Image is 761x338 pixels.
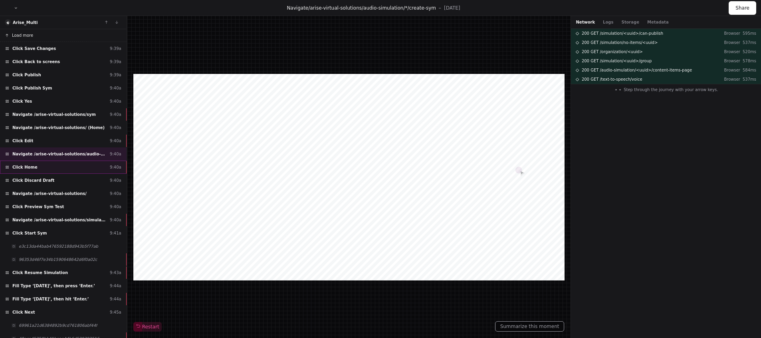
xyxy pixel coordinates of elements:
[110,151,121,157] div: 9:40a
[582,30,663,36] span: 200 GET /simulation/<uuid>/can-publish
[13,20,38,25] a: Arise_Multi
[110,309,121,315] div: 9:45a
[12,59,60,65] span: Click Back to screens
[12,32,33,38] span: Load more
[110,283,121,289] div: 9:44a
[12,111,96,117] span: Navigate /arise-virtual-solutions/sym
[12,204,64,210] span: Click Preview Sym Test
[110,98,121,104] div: 9:40a
[582,40,658,46] span: 200 GET /simulation/no-items/<uuid>
[718,67,740,73] p: Browser
[12,270,68,276] span: Click Resume Simulation
[12,85,52,91] span: Click Publish Sym
[110,230,121,236] div: 9:41a
[603,19,613,25] button: Logs
[110,59,121,65] div: 9:39a
[19,256,97,262] span: 96353d46f7e34b1590648642d6f0a02c
[718,40,740,46] p: Browser
[110,125,121,131] div: 9:40a
[110,191,121,197] div: 9:40a
[582,58,652,64] span: 200 GET /simulation/<uuid>/group
[110,111,121,117] div: 9:40a
[110,138,121,144] div: 9:40a
[740,30,756,36] p: 595ms
[729,1,756,15] button: Share
[12,191,87,197] span: Navigate /arise-virtual-solutions/
[718,76,740,82] p: Browser
[110,217,121,223] div: 9:40a
[136,324,159,330] span: Restart
[19,322,97,328] span: 69961a21d6384892b9cd761806abf44f
[110,46,121,52] div: 9:39a
[624,87,718,93] span: Step through the journey with your arrow keys.
[495,321,565,332] button: Summarize this moment
[110,164,121,170] div: 9:40a
[110,296,121,302] div: 9:44a
[740,67,756,73] p: 584ms
[12,296,89,302] span: Fill Type ‘[DATE]’, then hit ‘Enter.’​
[110,204,121,210] div: 9:40a
[12,98,32,104] span: Click Yes
[582,67,692,73] span: 200 GET /audio-simulation/<uuid>/content-items-page
[718,58,740,64] p: Browser
[740,76,756,82] p: 537ms
[576,19,595,25] button: Network
[12,72,41,78] span: Click Publish
[12,230,47,236] span: Click Start Sym
[110,72,121,78] div: 9:39a
[287,5,308,11] span: Navigate
[621,19,639,25] button: Storage
[308,5,436,11] span: /arise-virtual-solutions/audio-simulation/*/create-sym
[718,30,740,36] p: Browser
[718,49,740,55] p: Browser
[582,49,643,55] span: 200 GET /organization/<uuid>
[647,19,669,25] button: Metadata
[133,322,162,332] button: Restart
[12,164,38,170] span: Click Home
[6,20,11,25] img: 7.svg
[110,177,121,183] div: 9:40a
[12,217,107,223] span: Navigate /arise-virtual-solutions/simulation/*/preview_test
[12,309,35,315] span: Click Next
[12,138,33,144] span: Click Edit
[740,49,756,55] p: 520ms
[740,58,756,64] p: 578ms
[740,40,756,46] p: 537ms
[12,283,95,289] span: Fill Type ‘[DATE]’, then press ‘Enter.’​
[19,243,98,249] span: e3c13da44bab476592188d943b5f77ab
[444,5,460,11] p: [DATE]
[12,125,105,131] span: Navigate /arise-virtual-solutions/ (Home)
[12,46,56,52] span: Click Save Changes
[12,177,54,183] span: Click Discard Draft
[110,270,121,276] div: 9:43a
[582,76,642,82] span: 200 GET /text-to-speech/voice
[110,85,121,91] div: 9:40a
[12,151,107,157] span: Navigate /arise-virtual-solutions/audio-simulation/*/create-sym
